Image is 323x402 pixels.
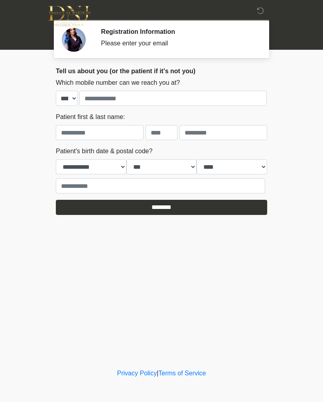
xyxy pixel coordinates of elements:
[56,112,125,122] label: Patient first & last name:
[158,370,206,377] a: Terms of Service
[117,370,157,377] a: Privacy Policy
[48,6,91,26] img: DNJ Med Boutique Logo
[101,39,255,48] div: Please enter your email
[56,146,152,156] label: Patient's birth date & postal code?
[157,370,158,377] a: |
[56,67,267,75] h2: Tell us about you (or the patient if it's not you)
[62,28,86,52] img: Agent Avatar
[56,78,180,88] label: Which mobile number can we reach you at?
